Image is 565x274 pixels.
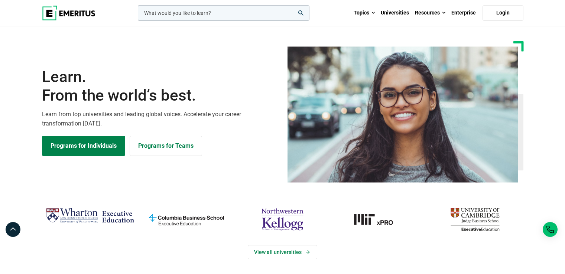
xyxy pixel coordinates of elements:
[42,68,278,105] h1: Learn.
[142,205,231,234] img: columbia-business-school
[138,5,309,21] input: woocommerce-product-search-field-0
[431,205,519,234] img: cambridge-judge-business-school
[288,46,518,183] img: Learn from the world's best
[334,205,423,234] img: MIT xPRO
[238,205,327,234] img: northwestern-kellogg
[42,86,278,105] span: From the world’s best.
[248,245,317,259] a: View Universities
[483,5,523,21] a: Login
[42,136,125,156] a: Explore Programs
[46,205,134,227] img: Wharton Executive Education
[42,110,278,128] p: Learn from top universities and leading global voices. Accelerate your career transformation [DATE].
[334,205,423,234] a: MIT-xPRO
[130,136,202,156] a: Explore for Business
